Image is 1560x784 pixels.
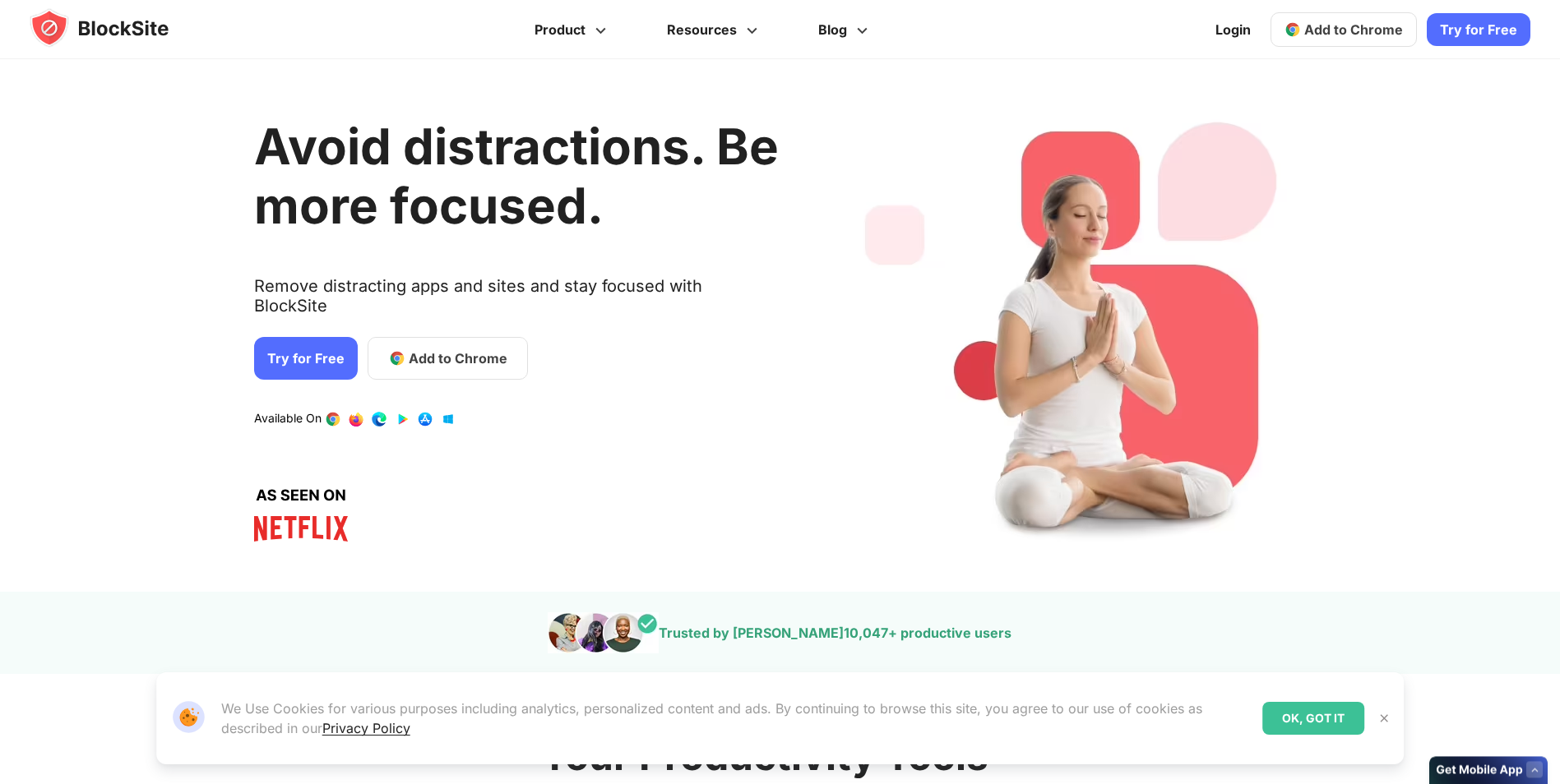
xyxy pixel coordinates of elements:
[1271,12,1417,47] a: Add to Chrome
[1304,21,1403,38] span: Add to Chrome
[254,276,779,329] text: Remove distracting apps and sites and stay focused with BlockSite
[254,337,358,380] a: Try for Free
[322,720,410,736] a: Privacy Policy
[1373,708,1395,729] button: Close
[548,612,659,653] img: pepole images
[1377,712,1391,725] img: Close
[254,411,322,427] text: Available On
[1285,21,1301,38] img: chrome-icon.svg
[844,625,888,641] span: 10,047
[221,699,1250,738] p: We Use Cookies for various purposes including analytics, personalized content and ads. By continu...
[1262,702,1364,735] div: OK, GOT IT
[30,8,201,48] img: blocksite-icon.5d769676.svg
[254,117,779,235] h1: Avoid distractions. Be more focused.
[1206,10,1261,49] a: Login
[1427,13,1530,46] a: Try for Free
[659,625,1011,641] text: Trusted by [PERSON_NAME] + productive users
[368,337,528,380] a: Add to Chrome
[409,348,507,368] span: Add to Chrome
